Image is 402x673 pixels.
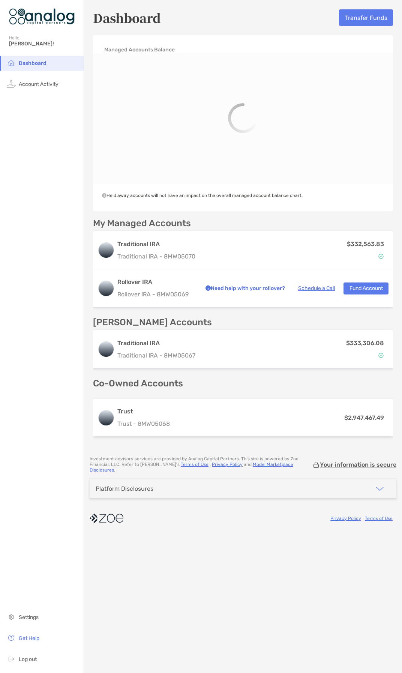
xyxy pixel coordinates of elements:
h3: Traditional IRA [117,240,195,249]
div: Platform Disclosures [96,485,153,492]
a: Terms of Use [365,516,393,521]
p: Need help with your rollover? [204,284,285,293]
span: Account Activity [19,81,58,87]
span: [PERSON_NAME]! [9,41,79,47]
a: Privacy Policy [212,462,243,467]
img: logout icon [7,654,16,663]
a: Privacy Policy [330,516,361,521]
img: logo account [99,281,114,296]
span: Held away accounts will not have an impact on the overall managed account balance chart. [102,193,303,198]
h3: Trust [117,407,170,416]
button: Transfer Funds [339,9,393,26]
h3: Traditional IRA [117,339,195,348]
span: Log out [19,656,37,662]
p: $332,563.83 [347,239,384,249]
a: Terms of Use [181,462,208,467]
img: Zoe Logo [9,3,75,30]
img: logo account [99,410,114,425]
p: Traditional IRA - 8MW05067 [117,351,195,360]
p: Investment advisory services are provided by Analog Capital Partners . This site is powered by Zo... [90,456,312,473]
h4: Managed Accounts Balance [104,47,175,53]
p: Rollover IRA - 8MW05069 [117,290,195,299]
img: Account Status icon [378,254,384,259]
p: Traditional IRA - 8MW05070 [117,252,195,261]
p: [PERSON_NAME] Accounts [93,318,212,327]
img: logo account [99,342,114,357]
p: Trust - 8MW05068 [117,419,170,428]
img: settings icon [7,612,16,621]
span: Get Help [19,635,39,641]
img: logo account [99,243,114,258]
p: $333,306.08 [346,338,384,348]
a: Model Marketplace Disclosures [90,462,293,473]
h5: Dashboard [93,9,161,26]
img: household icon [7,58,16,67]
span: Settings [19,614,39,620]
p: Co-Owned Accounts [93,379,393,388]
img: Account Status icon [378,353,384,358]
p: My Managed Accounts [93,219,191,228]
p: Your information is secure [320,461,396,468]
span: Dashboard [19,60,46,66]
p: $2,947,467.49 [344,413,384,422]
img: company logo [90,510,123,527]
button: Fund Account [343,282,388,294]
a: Schedule a Call [298,285,335,291]
h3: Rollover IRA [117,278,195,287]
img: activity icon [7,79,16,88]
img: get-help icon [7,633,16,642]
img: icon arrow [375,484,384,493]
